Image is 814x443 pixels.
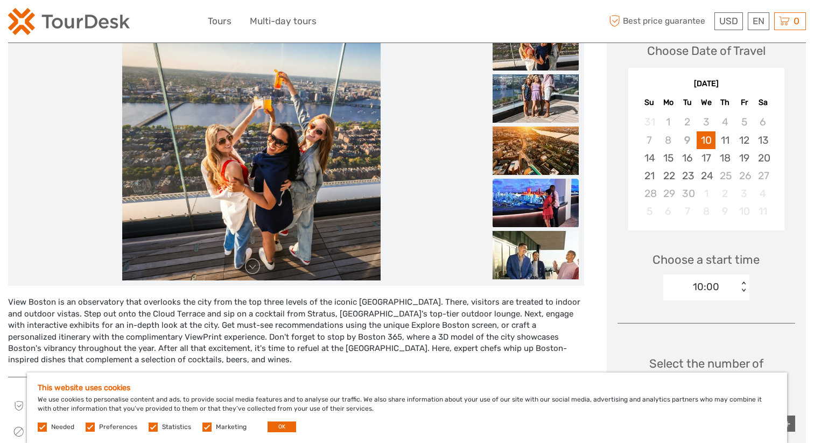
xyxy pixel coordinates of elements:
div: Choose Monday, September 22nd, 2025 [659,167,678,185]
button: OK [268,421,296,432]
div: Not available Wednesday, October 8th, 2025 [697,202,715,220]
img: 1d4dbc32397c422c945776e483973255_slider_thumbnail.jpeg [493,179,579,227]
div: Not available Monday, September 1st, 2025 [659,113,678,131]
div: Not available Saturday, September 6th, 2025 [754,113,773,131]
div: Not available Sunday, October 5th, 2025 [640,202,659,220]
div: Choose Monday, September 15th, 2025 [659,149,678,167]
div: < > [739,282,748,293]
div: Choose Wednesday, September 17th, 2025 [697,149,715,167]
div: We use cookies to personalise content and ads, to provide social media features and to analyse ou... [27,372,787,443]
a: Multi-day tours [250,13,317,29]
div: Not available Thursday, September 25th, 2025 [715,167,734,185]
span: 0 [792,16,801,26]
div: Choose Friday, September 12th, 2025 [735,131,754,149]
div: Not available Monday, September 29th, 2025 [659,185,678,202]
button: Open LiveChat chat widget [124,17,137,30]
div: Select the number of participants [617,355,796,404]
div: Not available Friday, October 3rd, 2025 [735,185,754,202]
div: Not available Sunday, August 31st, 2025 [640,113,659,131]
label: Preferences [99,423,137,432]
img: ee337c6d551f419d844a2a27a4798e81_slider_thumbnail.jpeg [493,22,579,71]
div: EN [748,12,769,30]
div: Choose Thursday, September 18th, 2025 [715,149,734,167]
div: Not available Tuesday, October 7th, 2025 [678,202,697,220]
img: 2254-3441b4b5-4e5f-4d00-b396-31f1d84a6ebf_logo_small.png [8,8,130,35]
div: Choose Wednesday, September 10th, 2025 [697,131,715,149]
div: Choose Saturday, September 20th, 2025 [754,149,773,167]
div: Not available Friday, September 26th, 2025 [735,167,754,185]
div: 10:00 [693,280,719,294]
img: 70503d26e2194216ad8922eb43a24046_slider_thumbnail.jpeg [493,231,579,279]
div: Choose Date of Travel [647,43,766,59]
div: Choose Saturday, September 13th, 2025 [754,131,773,149]
img: baaa92d6c45540eca356591902236126_slider_thumbnail.jpeg [493,126,579,175]
img: ee337c6d551f419d844a2a27a4798e81_main_slider.jpeg [122,22,381,280]
div: Not available Tuesday, September 9th, 2025 [678,131,697,149]
div: Not available Sunday, September 28th, 2025 [640,185,659,202]
span: USD [719,16,738,26]
div: Choose Wednesday, September 24th, 2025 [697,167,715,185]
p: We're away right now. Please check back later! [15,19,122,27]
div: Not available Saturday, October 4th, 2025 [754,185,773,202]
span: Best price guarantee [607,12,712,30]
div: Choose Sunday, September 21st, 2025 [640,167,659,185]
div: month 2025-09 [631,113,781,220]
div: Su [640,95,659,110]
div: Th [715,95,734,110]
div: View Boston is an observatory that overlooks the city from the top three levels of the iconic [GE... [8,297,584,366]
div: Not available Tuesday, September 2nd, 2025 [678,113,697,131]
label: Statistics [162,423,191,432]
div: Not available Thursday, October 2nd, 2025 [715,185,734,202]
div: Choose Friday, September 19th, 2025 [735,149,754,167]
div: Mo [659,95,678,110]
div: Not available Sunday, September 7th, 2025 [640,131,659,149]
div: Not available Saturday, October 11th, 2025 [754,202,773,220]
div: Not available Friday, October 10th, 2025 [735,202,754,220]
div: Not available Saturday, September 27th, 2025 [754,167,773,185]
label: Needed [51,423,74,432]
div: Choose Sunday, September 14th, 2025 [640,149,659,167]
div: Fr [735,95,754,110]
div: Choose Thursday, September 11th, 2025 [715,131,734,149]
label: Marketing [216,423,247,432]
div: Not available Thursday, October 9th, 2025 [715,202,734,220]
div: Not available Friday, September 5th, 2025 [735,113,754,131]
div: Tu [678,95,697,110]
span: Choose a start time [652,251,760,268]
div: + [779,416,795,432]
div: Not available Thursday, September 4th, 2025 [715,113,734,131]
img: 3c76fbe71fba416eac986d3dba9e4867_slider_thumbnail.jpeg [493,74,579,123]
div: Not available Monday, October 6th, 2025 [659,202,678,220]
div: Choose Tuesday, September 16th, 2025 [678,149,697,167]
div: We [697,95,715,110]
div: Not available Wednesday, September 3rd, 2025 [697,113,715,131]
div: Not available Tuesday, September 30th, 2025 [678,185,697,202]
div: Not available Wednesday, October 1st, 2025 [697,185,715,202]
div: Choose Tuesday, September 23rd, 2025 [678,167,697,185]
div: Sa [754,95,773,110]
div: Not available Monday, September 8th, 2025 [659,131,678,149]
a: Tours [208,13,231,29]
h5: This website uses cookies [38,383,776,392]
div: [DATE] [628,79,785,90]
